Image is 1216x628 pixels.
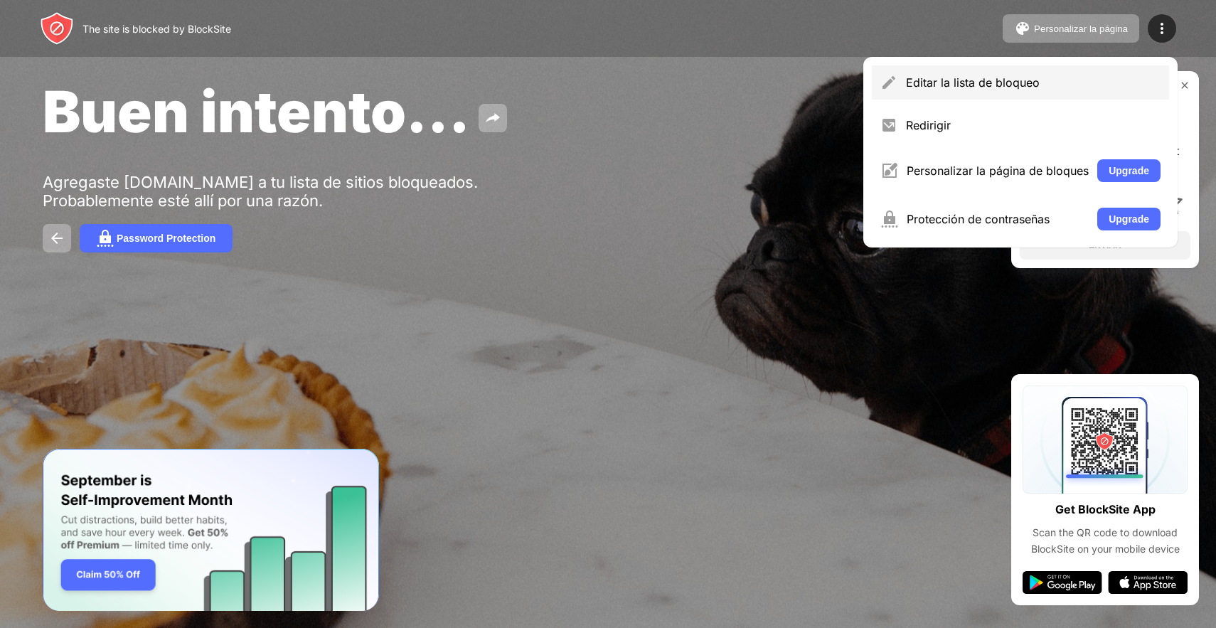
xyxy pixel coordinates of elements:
div: Redirigir [906,118,1161,132]
img: google-play.svg [1023,571,1102,594]
div: Personalizar la página [1034,23,1128,34]
div: Password Protection [117,233,215,244]
button: Upgrade [1097,208,1161,230]
div: Editar la lista de bloqueo [906,75,1161,90]
img: pallet.svg [1014,20,1031,37]
img: header-logo.svg [40,11,74,46]
iframe: Banner [43,449,379,612]
img: menu-customize.svg [880,162,898,179]
img: qrcode.svg [1023,385,1188,494]
img: rate-us-close.svg [1179,80,1190,91]
div: Personalizar la página de bloques [907,164,1089,178]
img: menu-icon.svg [1153,20,1170,37]
img: menu-password.svg [880,211,898,228]
span: Buen intento... [43,77,470,146]
div: Scan the QR code to download BlockSite on your mobile device [1023,525,1188,557]
img: share.svg [484,110,501,127]
div: The site is blocked by BlockSite [82,23,231,35]
img: menu-pencil.svg [880,74,897,91]
button: Upgrade [1097,159,1161,182]
div: Get BlockSite App [1055,499,1156,520]
button: Personalizar la página [1003,14,1139,43]
div: Protección de contraseñas [907,212,1089,226]
img: menu-redirect.svg [880,117,897,134]
img: back.svg [48,230,65,247]
img: password.svg [97,230,114,247]
img: app-store.svg [1108,571,1188,594]
button: Password Protection [80,224,233,252]
div: Agregaste [DOMAIN_NAME] a tu lista de sitios bloqueados. Probablemente esté allí por una razón. [43,173,482,210]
